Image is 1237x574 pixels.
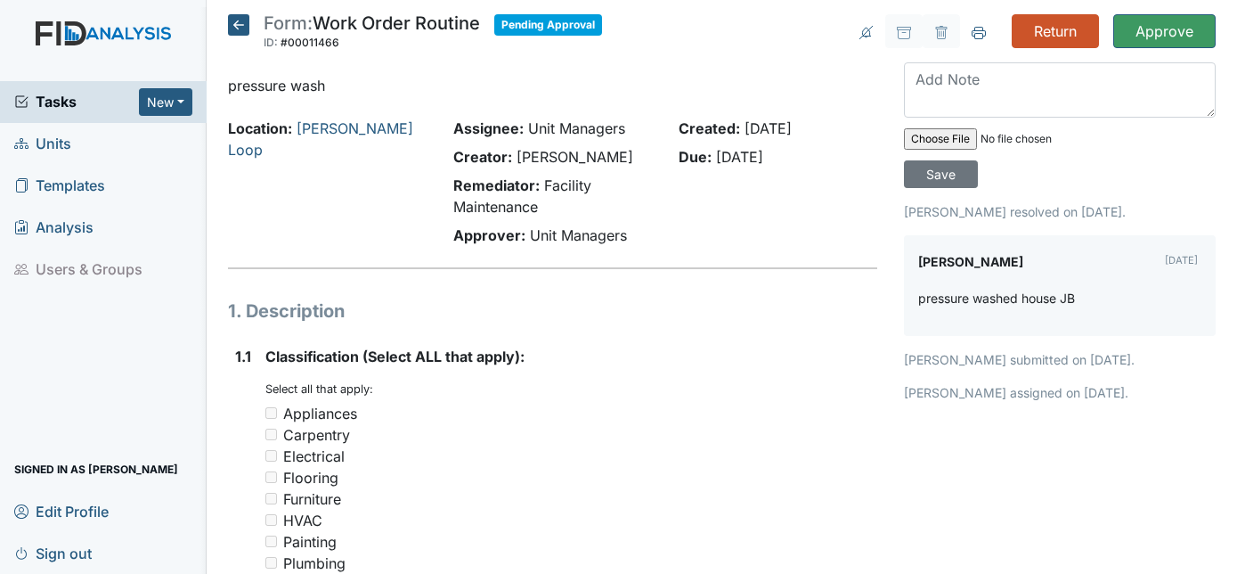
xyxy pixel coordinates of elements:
[265,429,277,440] input: Carpentry
[494,14,602,36] span: Pending Approval
[228,119,413,159] a: [PERSON_NAME] Loop
[264,36,278,49] span: ID:
[14,172,105,200] span: Templates
[453,176,540,194] strong: Remediator:
[1012,14,1099,48] input: Return
[228,298,878,324] h1: 1. Description
[283,467,338,488] div: Flooring
[265,514,277,526] input: HVAC
[265,557,277,569] input: Plumbing
[264,14,480,53] div: Work Order Routine
[264,12,313,34] span: Form:
[918,250,1023,275] label: [PERSON_NAME]
[918,289,1075,307] p: pressure washed house JB
[679,148,712,166] strong: Due:
[283,403,357,424] div: Appliances
[745,119,792,137] span: [DATE]
[14,214,94,242] span: Analysis
[904,383,1216,402] p: [PERSON_NAME] assigned on [DATE].
[679,119,740,137] strong: Created:
[453,226,525,244] strong: Approver:
[265,348,525,365] span: Classification (Select ALL that apply):
[528,119,625,137] span: Unit Managers
[14,455,178,483] span: Signed in as [PERSON_NAME]
[235,346,251,367] label: 1.1
[14,539,92,567] span: Sign out
[265,450,277,462] input: Electrical
[283,553,346,574] div: Plumbing
[228,75,878,96] p: pressure wash
[265,493,277,504] input: Furniture
[283,531,337,553] div: Painting
[265,471,277,483] input: Flooring
[283,424,350,446] div: Carpentry
[517,148,633,166] span: [PERSON_NAME]
[530,226,627,244] span: Unit Managers
[228,119,292,137] strong: Location:
[904,350,1216,369] p: [PERSON_NAME] submitted on [DATE].
[283,488,341,510] div: Furniture
[14,497,109,525] span: Edit Profile
[14,130,71,158] span: Units
[283,446,345,467] div: Electrical
[265,536,277,547] input: Painting
[281,36,339,49] span: #00011466
[904,160,978,188] input: Save
[904,202,1216,221] p: [PERSON_NAME] resolved on [DATE].
[265,382,373,396] small: Select all that apply:
[453,119,524,137] strong: Assignee:
[1113,14,1216,48] input: Approve
[1165,254,1198,266] small: [DATE]
[139,88,192,116] button: New
[265,407,277,419] input: Appliances
[283,510,322,531] div: HVAC
[716,148,763,166] span: [DATE]
[14,91,139,112] a: Tasks
[453,148,512,166] strong: Creator:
